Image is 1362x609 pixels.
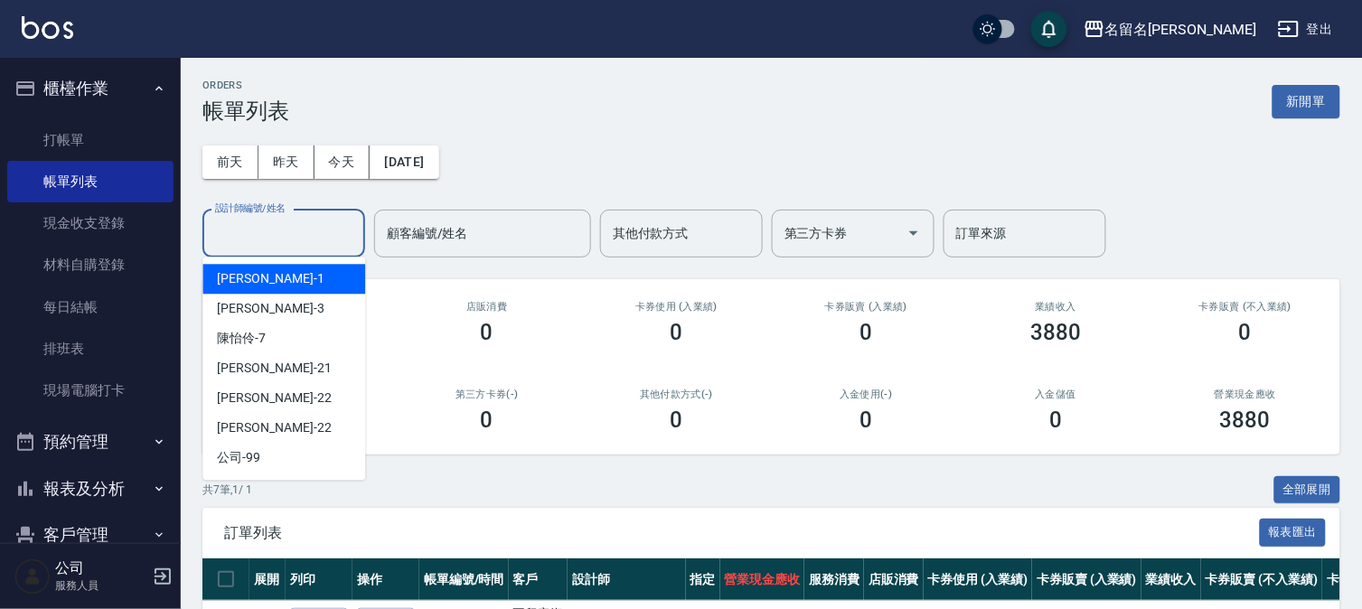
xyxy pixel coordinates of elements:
[481,408,493,433] h3: 0
[1271,13,1340,46] button: 登出
[686,558,720,601] th: 指定
[1274,476,1341,504] button: 全部展開
[7,244,174,286] a: 材料自購登錄
[604,301,750,313] h2: 卡券使用 (入業績)
[1030,320,1081,345] h3: 3880
[7,511,174,558] button: 客戶管理
[7,418,174,465] button: 預約管理
[286,558,352,601] th: 列印
[55,559,147,577] h5: 公司
[414,301,560,313] h2: 店販消費
[568,558,685,601] th: 設計師
[1141,558,1201,601] th: 業績收入
[217,329,266,348] span: 陳怡伶 -7
[217,299,324,318] span: [PERSON_NAME] -3
[1260,519,1327,547] button: 報表匯出
[1260,523,1327,540] a: 報表匯出
[671,408,683,433] h3: 0
[899,219,928,248] button: Open
[982,389,1129,400] h2: 入金儲值
[14,558,51,595] img: Person
[982,301,1129,313] h2: 業績收入
[217,448,260,467] span: 公司 -99
[414,389,560,400] h2: 第三方卡券(-)
[217,269,324,288] span: [PERSON_NAME] -1
[22,16,73,39] img: Logo
[7,119,174,161] a: 打帳單
[352,558,419,601] th: 操作
[720,558,805,601] th: 營業現金應收
[1273,92,1340,109] a: 新開單
[509,558,568,601] th: 客戶
[1076,11,1263,48] button: 名留名[PERSON_NAME]
[859,320,872,345] h3: 0
[7,328,174,370] a: 排班表
[7,65,174,112] button: 櫃檯作業
[1172,301,1319,313] h2: 卡券販賣 (不入業績)
[864,558,924,601] th: 店販消費
[804,558,864,601] th: 服務消費
[1105,18,1256,41] div: 名留名[PERSON_NAME]
[1031,11,1067,47] button: save
[202,145,258,179] button: 前天
[202,98,289,124] h3: 帳單列表
[1220,408,1271,433] h3: 3880
[1201,558,1322,601] th: 卡券販賣 (不入業績)
[793,301,939,313] h2: 卡券販賣 (入業績)
[419,558,509,601] th: 帳單編號/時間
[481,320,493,345] h3: 0
[217,418,331,437] span: [PERSON_NAME] -22
[604,389,750,400] h2: 其他付款方式(-)
[7,370,174,411] a: 現場電腦打卡
[1273,85,1340,118] button: 新開單
[217,389,331,408] span: [PERSON_NAME] -22
[1172,389,1319,400] h2: 營業現金應收
[55,577,147,594] p: 服務人員
[7,286,174,328] a: 每日結帳
[224,524,1260,542] span: 訂單列表
[1032,558,1141,601] th: 卡券販賣 (入業績)
[671,320,683,345] h3: 0
[793,389,939,400] h2: 入金使用(-)
[7,465,174,512] button: 報表及分析
[315,145,371,179] button: 今天
[215,201,286,215] label: 設計師編號/姓名
[1049,408,1062,433] h3: 0
[202,482,252,498] p: 共 7 筆, 1 / 1
[7,202,174,244] a: 現金收支登錄
[249,558,286,601] th: 展開
[924,558,1033,601] th: 卡券使用 (入業績)
[1239,320,1252,345] h3: 0
[217,359,331,378] span: [PERSON_NAME] -21
[258,145,315,179] button: 昨天
[859,408,872,433] h3: 0
[7,161,174,202] a: 帳單列表
[202,80,289,91] h2: ORDERS
[370,145,438,179] button: [DATE]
